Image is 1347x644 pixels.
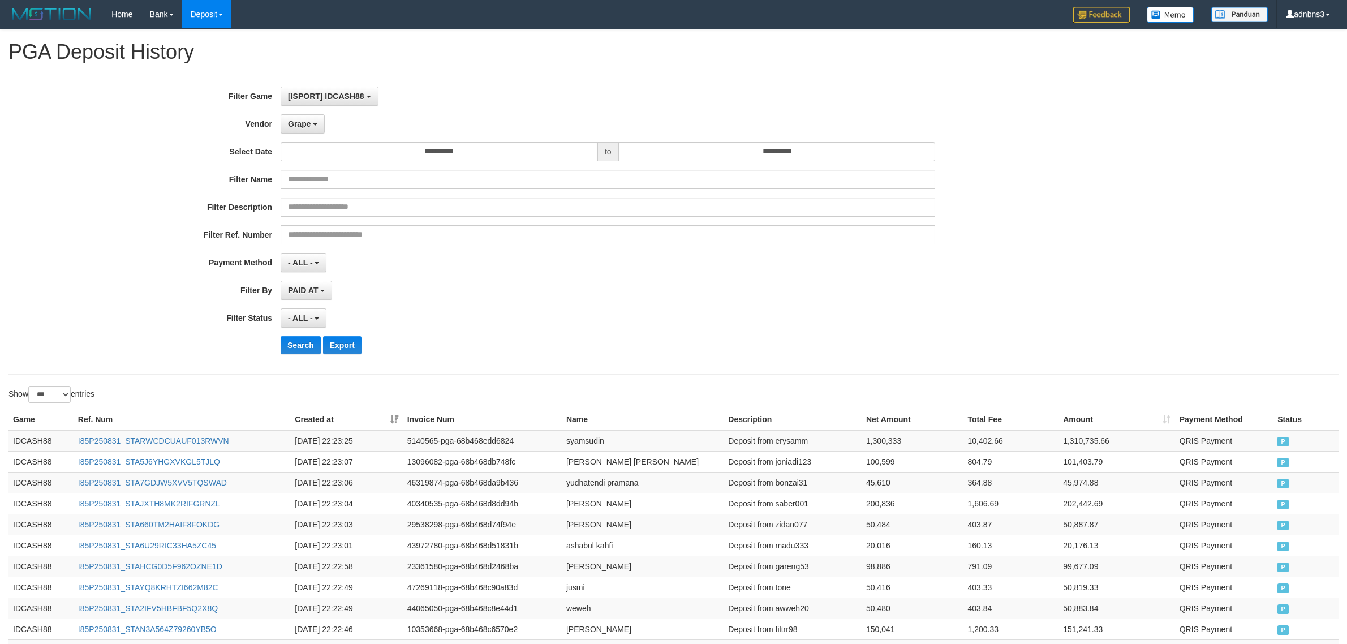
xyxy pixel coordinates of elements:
td: 200,836 [862,493,963,514]
td: [DATE] 22:23:06 [290,472,402,493]
td: 98,886 [862,556,963,577]
td: yudhatendi pramana [562,472,724,493]
td: IDCASH88 [8,451,74,472]
td: Deposit from joniadi123 [724,451,862,472]
td: 44065050-pga-68b468c8e44d1 [403,598,562,619]
td: ashabul kahfi [562,535,724,556]
h1: PGA Deposit History [8,41,1339,63]
td: [DATE] 22:23:04 [290,493,402,514]
td: Deposit from erysamm [724,430,862,452]
td: 5140565-pga-68b468edd6824 [403,430,562,452]
a: I85P250831_STAJXTH8MK2RIFGRNZL [78,499,220,508]
td: 50,484 [862,514,963,535]
td: 47269118-pga-68b468c90a83d [403,577,562,598]
td: [DATE] 22:23:07 [290,451,402,472]
img: panduan.png [1211,7,1268,22]
span: PAID [1277,563,1289,572]
td: 1,200.33 [963,619,1059,639]
td: [PERSON_NAME] [562,619,724,639]
img: Feedback.jpg [1073,7,1130,23]
td: IDCASH88 [8,472,74,493]
a: I85P250831_STAYQ8KRHTZI662M82C [78,583,218,592]
td: 50,416 [862,577,963,598]
td: 100,599 [862,451,963,472]
td: Deposit from awweh20 [724,598,862,619]
a: I85P250831_STAN3A564Z79260YB5O [78,625,217,634]
th: Description [724,409,862,430]
td: 1,606.69 [963,493,1059,514]
span: to [597,142,619,161]
td: 99,677.09 [1058,556,1175,577]
span: Grape [288,119,311,128]
a: I85P250831_STA6U29RIC33HA5ZC45 [78,541,216,550]
td: 804.79 [963,451,1059,472]
td: 45,610 [862,472,963,493]
td: 101,403.79 [1058,451,1175,472]
button: Search [281,336,321,354]
td: 1,300,333 [862,430,963,452]
td: Deposit from zidan077 [724,514,862,535]
td: QRIS Payment [1175,430,1273,452]
td: Deposit from tone [724,577,862,598]
a: I85P250831_STA5J6YHGXVKGL5TJLQ [78,457,220,466]
span: PAID [1277,479,1289,488]
label: Show entries [8,386,94,403]
td: 1,310,735.66 [1058,430,1175,452]
td: QRIS Payment [1175,451,1273,472]
td: QRIS Payment [1175,619,1273,639]
td: 403.84 [963,598,1059,619]
td: [DATE] 22:23:01 [290,535,402,556]
td: 403.33 [963,577,1059,598]
td: 151,241.33 [1058,619,1175,639]
img: MOTION_logo.png [8,6,94,23]
td: QRIS Payment [1175,493,1273,514]
td: 791.09 [963,556,1059,577]
button: [ISPORT] IDCASH88 [281,87,378,106]
td: syamsudin [562,430,724,452]
td: 23361580-pga-68b468d2468ba [403,556,562,577]
td: QRIS Payment [1175,598,1273,619]
th: Amount: activate to sort column ascending [1058,409,1175,430]
th: Status [1273,409,1339,430]
th: Payment Method [1175,409,1273,430]
button: - ALL - [281,308,326,328]
td: Deposit from filtrr98 [724,619,862,639]
th: Total Fee [963,409,1059,430]
td: jusmi [562,577,724,598]
td: 403.87 [963,514,1059,535]
span: [ISPORT] IDCASH88 [288,92,364,101]
td: 160.13 [963,535,1059,556]
td: 40340535-pga-68b468d8dd94b [403,493,562,514]
td: IDCASH88 [8,577,74,598]
td: [PERSON_NAME] [562,514,724,535]
td: 29538298-pga-68b468d74f94e [403,514,562,535]
td: QRIS Payment [1175,535,1273,556]
td: [DATE] 22:22:58 [290,556,402,577]
td: Deposit from gareng53 [724,556,862,577]
td: [DATE] 22:22:46 [290,619,402,639]
td: IDCASH88 [8,493,74,514]
span: PAID [1277,583,1289,593]
td: [PERSON_NAME] [PERSON_NAME] [562,451,724,472]
button: - ALL - [281,253,326,272]
td: [PERSON_NAME] [562,556,724,577]
td: 43972780-pga-68b468d51831b [403,535,562,556]
td: 45,974.88 [1058,472,1175,493]
td: [DATE] 22:23:25 [290,430,402,452]
span: PAID [1277,458,1289,467]
td: 13096082-pga-68b468db748fc [403,451,562,472]
td: [DATE] 22:22:49 [290,598,402,619]
td: [PERSON_NAME] [562,493,724,514]
th: Name [562,409,724,430]
td: 10353668-pga-68b468c6570e2 [403,619,562,639]
a: I85P250831_STARWCDCUAUF013RWVN [78,436,229,445]
td: 202,442.69 [1058,493,1175,514]
span: - ALL - [288,258,313,267]
span: PAID [1277,542,1289,551]
a: I85P250831_STA660TM2HAIF8FOKDG [78,520,220,529]
a: I85P250831_STA2IFV5HBFBF5Q2X8Q [78,604,218,613]
td: QRIS Payment [1175,514,1273,535]
button: Grape [281,114,325,134]
img: Button%20Memo.svg [1147,7,1194,23]
th: Ref. Num [74,409,290,430]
